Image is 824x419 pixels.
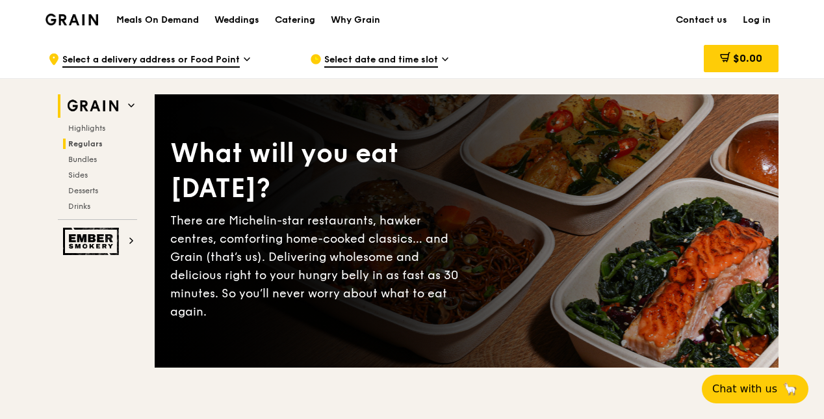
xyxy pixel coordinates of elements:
h1: Meals On Demand [116,14,199,27]
a: Why Grain [323,1,388,40]
span: Highlights [68,124,105,133]
div: There are Michelin-star restaurants, hawker centres, comforting home-cooked classics… and Grain (... [170,211,467,321]
button: Chat with us🦙 [702,375,808,403]
span: $0.00 [733,52,762,64]
span: Chat with us [712,381,777,397]
a: Catering [267,1,323,40]
a: Contact us [668,1,735,40]
img: Ember Smokery web logo [63,228,123,255]
img: Grain [45,14,98,25]
span: Desserts [68,186,98,195]
div: What will you eat [DATE]? [170,136,467,206]
div: Why Grain [331,1,380,40]
img: Grain web logo [63,94,123,118]
span: Select date and time slot [324,53,438,68]
span: Bundles [68,155,97,164]
div: Catering [275,1,315,40]
div: Weddings [214,1,259,40]
a: Log in [735,1,779,40]
span: Sides [68,170,88,180]
span: Regulars [68,139,103,148]
span: Select a delivery address or Food Point [62,53,240,68]
span: Drinks [68,202,90,211]
span: 🦙 [782,381,798,397]
a: Weddings [207,1,267,40]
